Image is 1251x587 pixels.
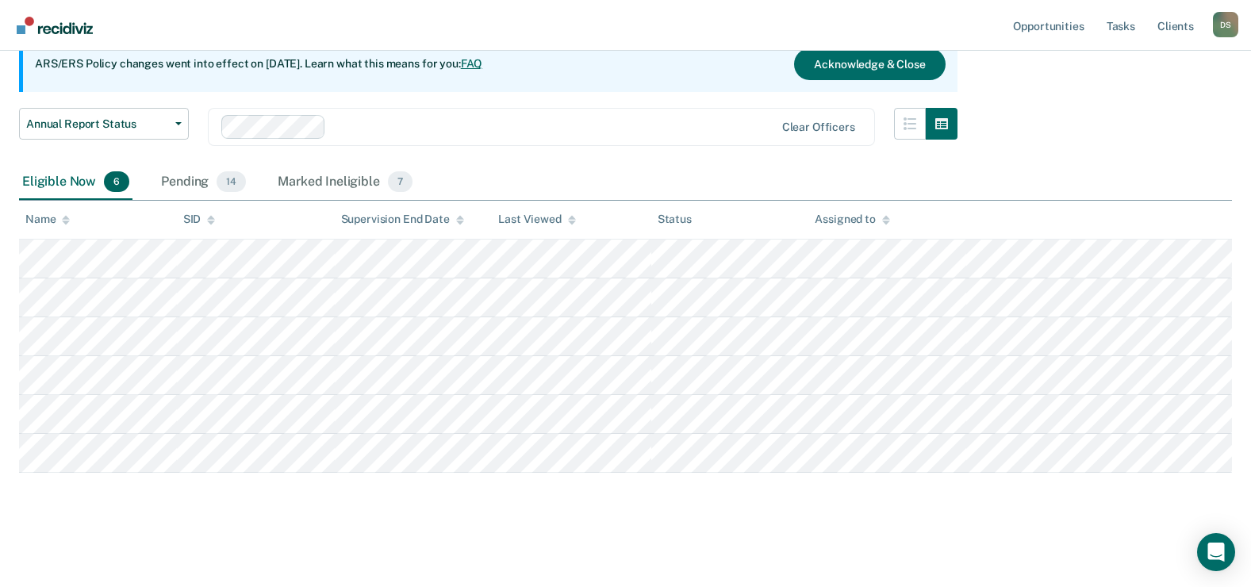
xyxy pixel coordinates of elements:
div: Open Intercom Messenger [1197,533,1235,571]
button: Profile dropdown button [1213,12,1238,37]
span: 7 [388,171,413,192]
div: Status [658,213,692,226]
button: Acknowledge & Close [794,48,945,80]
p: ARS/ERS Policy changes went into effect on [DATE]. Learn what this means for you: [35,56,482,72]
div: Pending14 [158,165,249,200]
div: Assigned to [815,213,889,226]
div: Supervision End Date [341,213,464,226]
span: 6 [104,171,129,192]
span: 14 [217,171,246,192]
div: Name [25,213,70,226]
div: Clear officers [782,121,855,134]
div: SID [183,213,216,226]
img: Recidiviz [17,17,93,34]
a: FAQ [461,57,483,70]
span: Annual Report Status [26,117,169,131]
div: Eligible Now6 [19,165,132,200]
div: Last Viewed [498,213,575,226]
button: Annual Report Status [19,108,189,140]
div: D S [1213,12,1238,37]
div: Marked Ineligible7 [274,165,416,200]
